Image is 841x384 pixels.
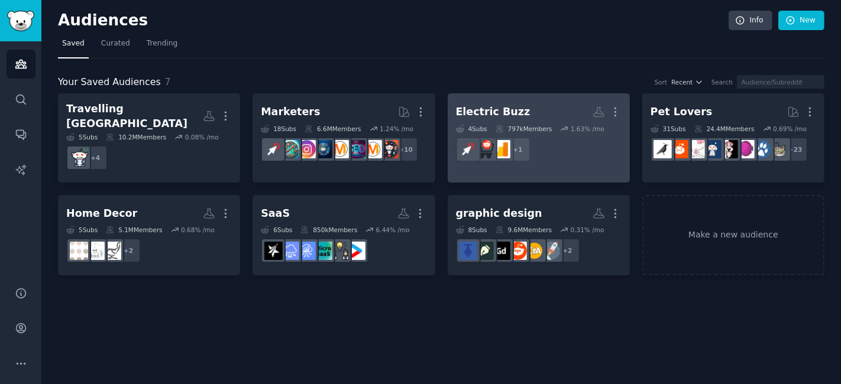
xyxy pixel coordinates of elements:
img: SaaSMarketing [264,242,283,260]
img: Affiliatemarketing [281,140,299,158]
a: Travelling [GEOGRAPHIC_DATA]5Subs10.2MMembers0.08% /mo+4solotravel [58,93,240,183]
img: RATS [687,140,705,158]
a: Marketers18Subs6.6MMembers1.24% /mo+10socialmediamarketingSEODigitalMarketingdigital_marketingIns... [253,93,435,183]
a: Home Decor5Subs5.1MMembers0.68% /mo+2malelivingspaceInteriorDesignhomedecoratingCJ [58,195,240,276]
div: + 23 [783,137,808,162]
img: graphic_design [476,242,494,260]
img: SaaS [281,242,299,260]
div: + 1 [506,137,531,162]
span: Recent [671,78,693,86]
a: SaaS6Subs850kMembers6.44% /mostartupgrowmybusinessmicrosaasSaaSSalesSaaSSaaSMarketing [253,195,435,276]
img: marketing [364,140,382,158]
img: microsaas [314,242,332,260]
a: Make a new audience [642,195,824,276]
img: GraphicDesigning [492,242,510,260]
img: PPC_Analytics [492,140,510,158]
div: 1.24 % /mo [380,125,413,133]
a: Curated [97,34,134,58]
a: Pet Lovers31Subs24.4MMembers0.69% /mo+23catsdogsAquariumsparrotsdogswithjobsRATSBeardedDragonsbir... [642,93,824,183]
div: + 4 [83,145,108,170]
div: + 2 [116,238,141,263]
div: Search [711,78,733,86]
span: 7 [165,76,171,87]
img: BeardedDragons [670,140,688,158]
img: SEO [347,140,365,158]
img: dogswithjobs [703,140,722,158]
div: 5 Sub s [66,133,98,141]
img: creative_advertising [525,242,544,260]
img: malelivingspace [103,242,121,260]
div: graphic design [456,206,542,221]
div: 1.63 % /mo [571,125,604,133]
div: 0.68 % /mo [181,226,215,234]
div: 18 Sub s [261,125,296,133]
a: Electric Buzz4Subs797kMembers1.63% /mo+1PPC_AnalyticsecommercePPC [448,93,630,183]
img: solotravel [70,148,88,167]
span: Saved [62,38,85,49]
div: Travelling [GEOGRAPHIC_DATA] [66,102,203,131]
div: Electric Buzz [456,105,531,119]
img: PPC [459,140,477,158]
span: Curated [101,38,130,49]
div: SaaS [261,206,290,221]
a: graphic design8Subs9.6MMembers0.31% /mo+2startupscreative_advertisinglogodesignGraphicDesigninggr... [448,195,630,276]
div: 24.4M Members [694,125,755,133]
img: DigitalMarketing [331,140,349,158]
img: parrots [720,140,738,158]
div: 8 Sub s [456,226,487,234]
span: Your Saved Audiences [58,75,161,90]
span: Trending [147,38,177,49]
div: Home Decor [66,206,137,221]
div: Pet Lovers [651,105,713,119]
div: 31 Sub s [651,125,686,133]
div: 5.1M Members [106,226,162,234]
img: InstagramMarketing [297,140,316,158]
img: startup [347,242,365,260]
div: 9.6M Members [496,226,552,234]
div: Sort [655,78,668,86]
button: Recent [671,78,703,86]
div: + 10 [393,137,418,162]
div: 5 Sub s [66,226,98,234]
div: 4 Sub s [456,125,487,133]
a: Saved [58,34,89,58]
a: Trending [143,34,182,58]
div: 6 Sub s [261,226,292,234]
img: logodesign [509,242,527,260]
div: 6.44 % /mo [376,226,410,234]
img: Aquariums [736,140,755,158]
div: 0.69 % /mo [773,125,807,133]
img: GummySearch logo [7,11,34,31]
img: socialmedia [380,140,399,158]
img: birding [654,140,672,158]
img: cats [769,140,788,158]
img: homedecoratingCJ [70,242,88,260]
div: 850k Members [300,226,357,234]
a: New [778,11,824,31]
div: 10.2M Members [106,133,166,141]
div: + 2 [555,238,580,263]
img: InteriorDesign [86,242,105,260]
img: startups [542,242,560,260]
div: Marketers [261,105,320,119]
h2: Audiences [58,11,729,30]
img: GraphicDesignJobs [459,242,477,260]
img: ecommerce [476,140,494,158]
img: PPC [264,140,283,158]
img: growmybusiness [331,242,349,260]
div: 797k Members [496,125,552,133]
div: 6.6M Members [305,125,361,133]
img: digital_marketing [314,140,332,158]
a: Info [729,11,772,31]
img: SaaSSales [297,242,316,260]
div: 0.08 % /mo [185,133,219,141]
img: dogs [753,140,771,158]
input: Audience/Subreddit [737,75,824,89]
div: 0.31 % /mo [571,226,604,234]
